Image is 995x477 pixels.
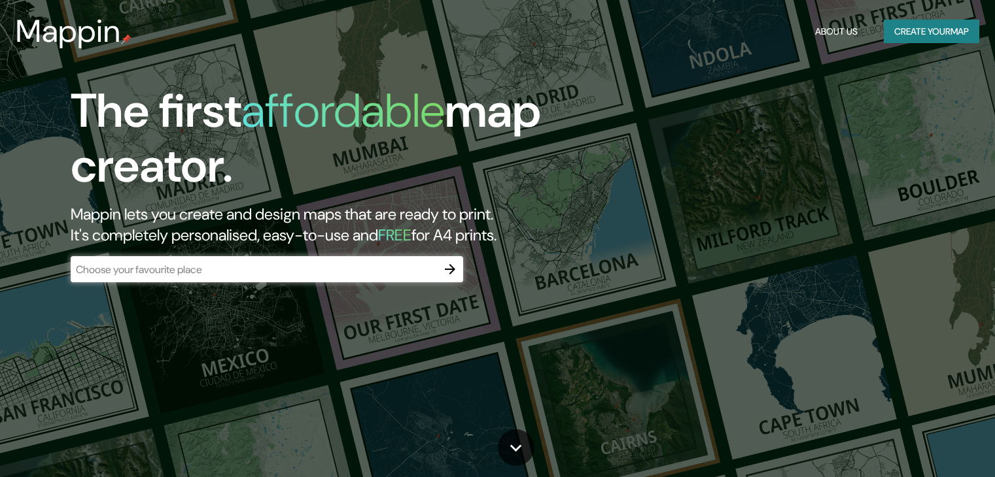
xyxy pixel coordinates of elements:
h1: The first map creator. [71,84,568,204]
button: About Us [810,20,863,44]
input: Choose your favourite place [71,262,437,277]
button: Create yourmap [884,20,979,44]
h5: FREE [378,225,411,245]
iframe: Help widget launcher [879,426,981,463]
h1: affordable [241,80,445,141]
img: mappin-pin [121,34,131,44]
h3: Mappin [16,13,121,50]
h2: Mappin lets you create and design maps that are ready to print. It's completely personalised, eas... [71,204,568,246]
